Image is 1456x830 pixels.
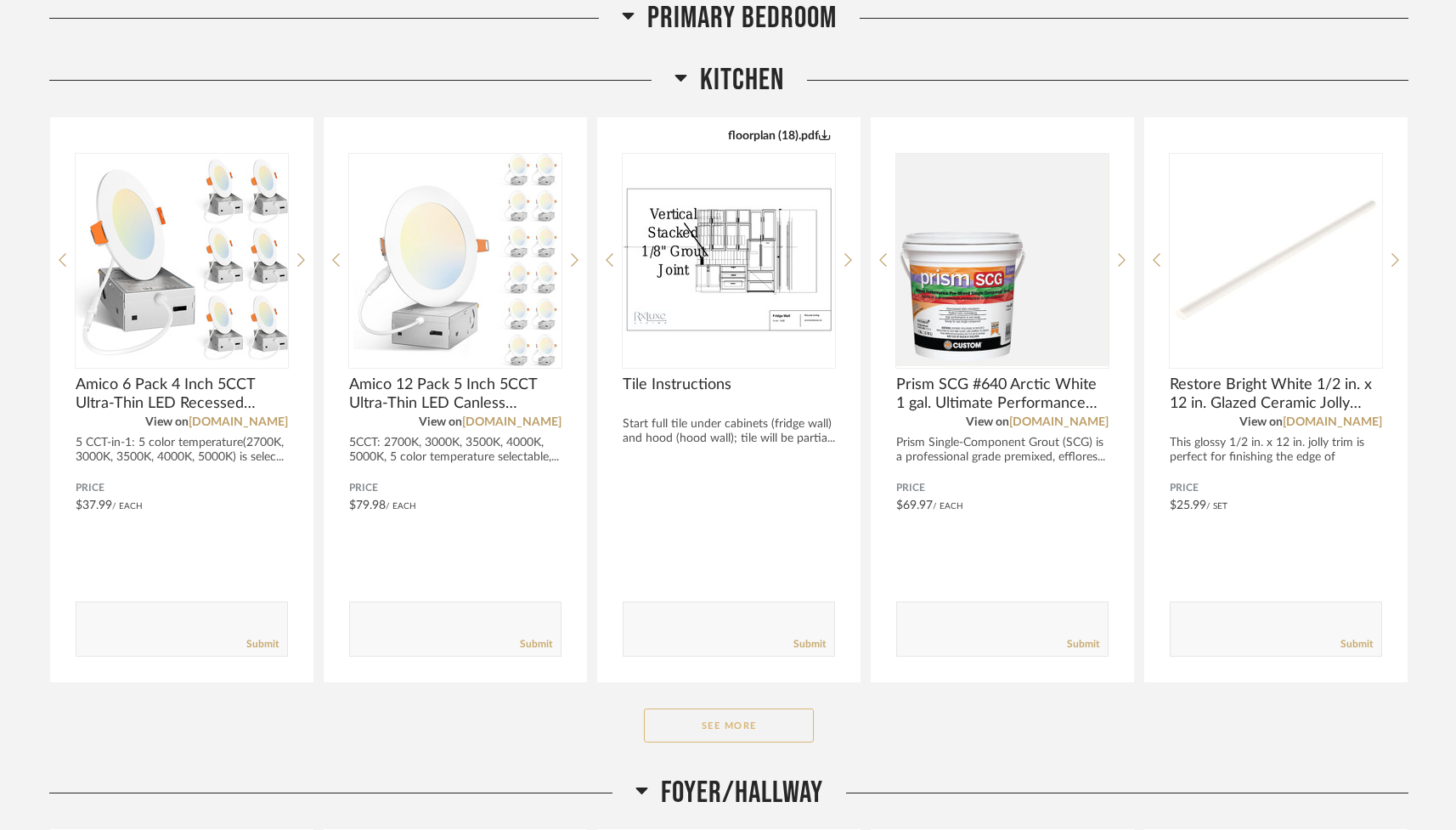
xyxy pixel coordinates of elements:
[1170,154,1382,366] img: undefined
[728,128,831,142] button: floorplan (18).pdf
[1239,416,1283,428] span: View on
[145,416,189,428] span: View on
[661,775,823,811] span: Foyer/Hallway
[349,482,562,495] span: Price
[189,416,288,428] a: [DOMAIN_NAME]
[623,154,835,366] img: undefined
[520,637,552,652] a: Submit
[1170,436,1382,479] div: This glossy 1/2 in. x 12 in. jolly trim is perfect for finishing the edge of backsp...
[623,375,835,394] span: Tile Instructions
[246,637,279,652] a: Submit
[896,436,1109,465] div: Prism Single-Component Grout (SCG) is a professional grade premixed, efflores...
[112,502,143,511] span: / Each
[76,436,288,465] div: 5 CCT-in-1: 5 color temperature(2700K, 3000K, 3500K, 4000K, 5000K) is selec...
[76,500,112,511] span: $37.99
[386,502,416,511] span: / Each
[349,375,562,413] span: Amico 12 Pack 5 Inch 5CCT Ultra-Thin LED Canless Recessed Ceiling Light with Junction Box, 2700K/...
[419,416,462,428] span: View on
[76,154,288,366] img: undefined
[349,500,386,511] span: $79.98
[349,436,562,465] div: 5CCT: 2700K, 3000K, 3500K, 4000K, 5000K, 5 color temperature selectable,...
[1170,375,1382,413] span: Restore Bright White 1/2 in. x 12 in. Glazed Ceramic Jolly Trim Tile (0.04 sq. ft./each)
[793,637,826,652] a: Submit
[76,375,288,413] span: Amico 6 Pack 4 Inch 5CCT Ultra-Thin LED Recessed Ceiling Light with Junction Box, 2700K/3000K/350...
[896,375,1109,413] span: Prism SCG #640 Arctic White 1 gal. Ultimate Performance Pre-Mixed Single Component Grout
[644,709,814,742] button: See More
[966,416,1009,428] span: View on
[1340,637,1373,652] a: Submit
[1009,416,1109,428] a: [DOMAIN_NAME]
[1283,416,1382,428] a: [DOMAIN_NAME]
[462,416,562,428] a: [DOMAIN_NAME]
[1206,502,1227,511] span: / Set
[1170,482,1382,495] span: Price
[76,482,288,495] span: Price
[896,500,933,511] span: $69.97
[349,154,562,366] img: undefined
[1067,637,1099,652] a: Submit
[700,62,784,99] span: Kitchen
[933,502,963,511] span: / Each
[896,482,1109,495] span: Price
[1170,500,1206,511] span: $25.99
[896,154,1109,366] img: undefined
[623,417,835,446] div: Start full tile under cabinets (fridge wall) and hood (hood wall); tile will be partia...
